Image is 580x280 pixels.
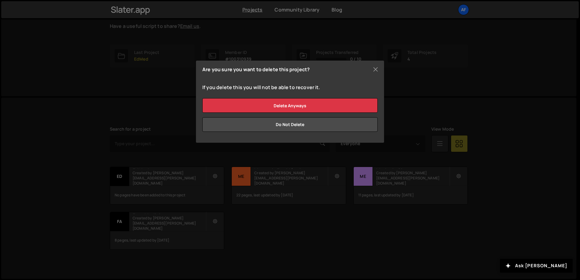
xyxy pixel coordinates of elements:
button: Ask [PERSON_NAME] [500,259,573,273]
p: If you delete this you will not be able to recover it. [202,84,378,91]
button: Close [371,65,380,74]
input: Delete anyways [202,98,378,113]
button: Do not delete [202,117,378,132]
h5: Are you sure you want to delete this project? [202,67,310,72]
